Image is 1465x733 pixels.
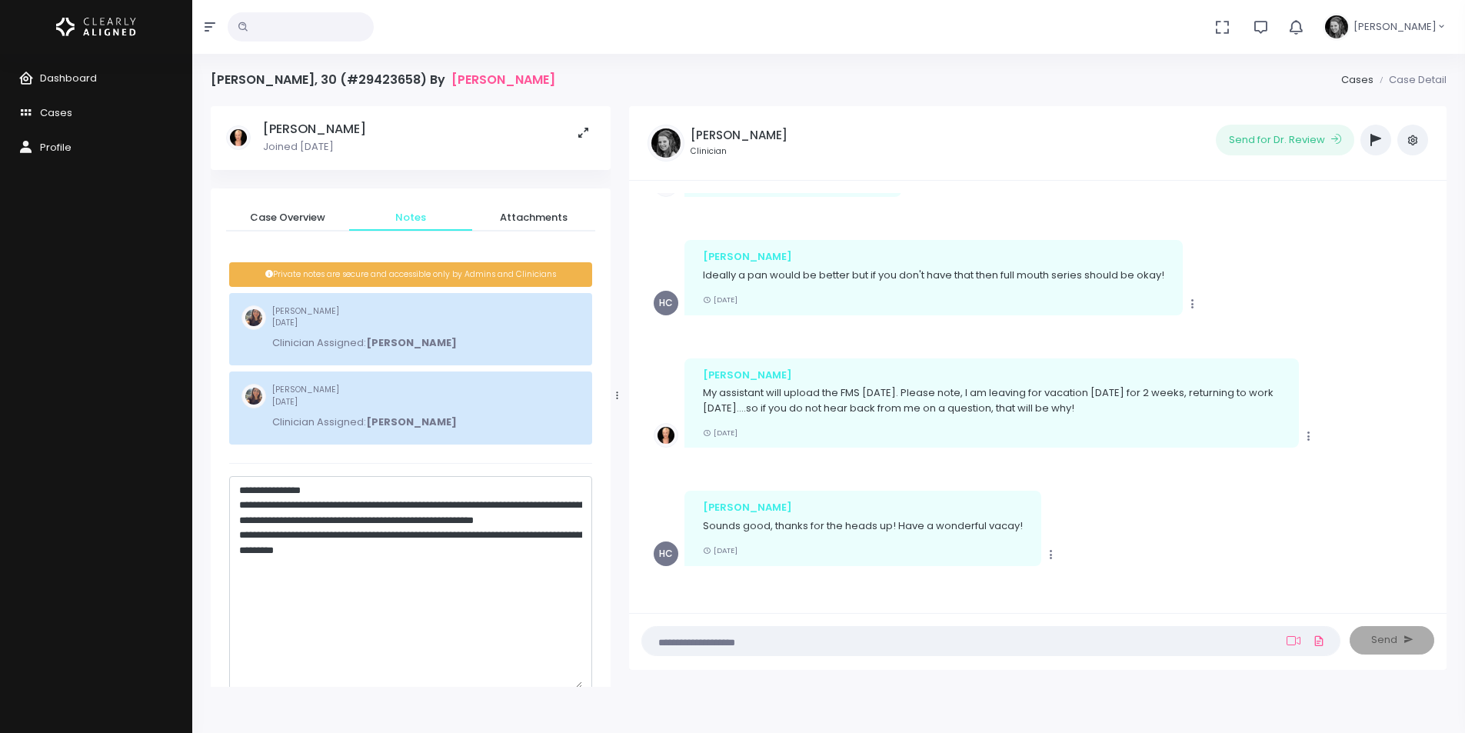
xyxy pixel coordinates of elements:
[703,500,1023,515] div: [PERSON_NAME]
[40,105,72,120] span: Cases
[272,396,298,408] span: [DATE]
[703,428,737,438] small: [DATE]
[40,71,97,85] span: Dashboard
[272,317,298,328] span: [DATE]
[1216,125,1354,155] button: Send for Dr. Review
[703,385,1280,415] p: My assistant will upload the FMS [DATE]. Please note, I am leaving for vacation [DATE] for 2 week...
[1341,72,1373,87] a: Cases
[366,415,457,429] b: [PERSON_NAME]
[272,415,457,430] p: Clinician Assigned:
[272,384,457,408] small: [PERSON_NAME]
[703,295,737,305] small: [DATE]
[703,368,1280,383] div: [PERSON_NAME]
[40,140,72,155] span: Profile
[366,335,457,350] b: [PERSON_NAME]
[703,518,1023,534] p: Sounds good, thanks for the heads up! Have a wonderful vacay!
[263,122,366,137] h5: [PERSON_NAME]
[691,145,787,158] small: Clinician
[451,72,555,87] a: [PERSON_NAME]
[654,291,678,315] span: HC
[641,193,1434,597] div: scrollable content
[229,262,592,287] div: Private notes are secure and accessible only by Admins and Clinicians
[703,268,1164,283] p: Ideally a pan would be better but if you don't have that then full mouth series should be okay!
[484,210,583,225] span: Attachments
[1310,627,1328,655] a: Add Files
[703,545,737,555] small: [DATE]
[654,541,678,566] span: HC
[703,249,1164,265] div: [PERSON_NAME]
[56,11,136,43] img: Logo Horizontal
[1284,635,1304,647] a: Add Loom Video
[1323,13,1350,41] img: Header Avatar
[1373,72,1447,88] li: Case Detail
[361,210,460,225] span: Notes
[211,106,611,687] div: scrollable content
[691,128,787,142] h5: [PERSON_NAME]
[1353,19,1437,35] span: [PERSON_NAME]
[238,210,337,225] span: Case Overview
[272,335,457,351] p: Clinician Assigned:
[272,305,457,329] small: [PERSON_NAME]
[263,139,366,155] p: Joined [DATE]
[211,72,555,87] h4: [PERSON_NAME], 30 (#29423658) By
